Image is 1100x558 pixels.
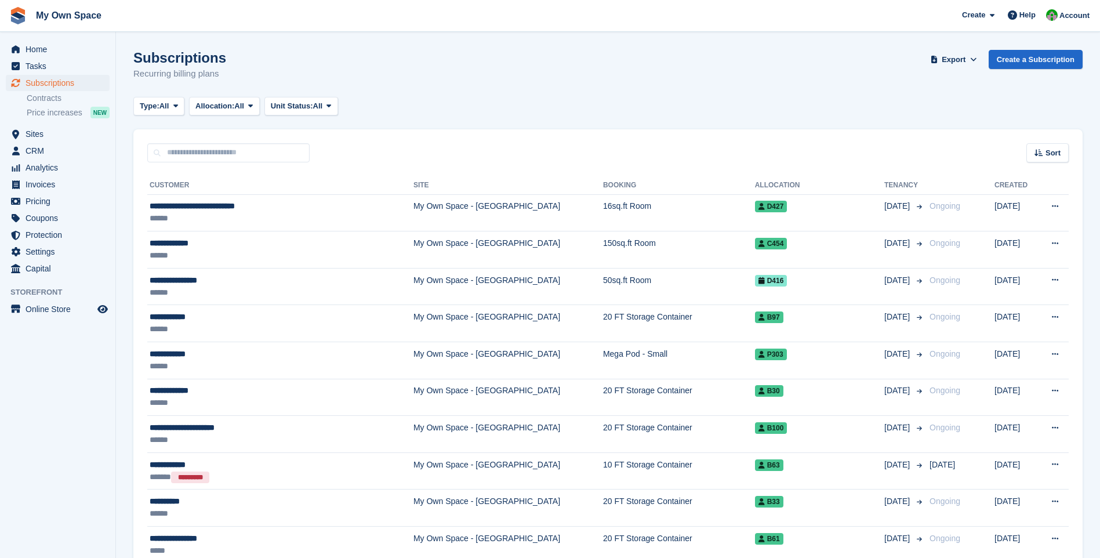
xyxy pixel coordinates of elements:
[147,176,413,195] th: Customer
[90,107,110,118] div: NEW
[755,349,787,360] span: P303
[133,50,226,66] h1: Subscriptions
[603,416,755,453] td: 20 FT Storage Container
[26,193,95,209] span: Pricing
[994,194,1037,231] td: [DATE]
[264,97,338,116] button: Unit Status: All
[413,416,603,453] td: My Own Space - [GEOGRAPHIC_DATA]
[189,97,260,116] button: Allocation: All
[1019,9,1036,21] span: Help
[6,227,110,243] a: menu
[413,305,603,342] td: My Own Space - [GEOGRAPHIC_DATA]
[884,532,912,545] span: [DATE]
[930,386,960,395] span: Ongoing
[26,75,95,91] span: Subscriptions
[1045,147,1061,159] span: Sort
[26,176,95,193] span: Invoices
[1059,10,1090,21] span: Account
[6,193,110,209] a: menu
[994,268,1037,305] td: [DATE]
[413,268,603,305] td: My Own Space - [GEOGRAPHIC_DATA]
[994,416,1037,453] td: [DATE]
[27,106,110,119] a: Price increases NEW
[603,342,755,379] td: Mega Pod - Small
[26,244,95,260] span: Settings
[27,107,82,118] span: Price increases
[884,200,912,212] span: [DATE]
[6,260,110,277] a: menu
[133,97,184,116] button: Type: All
[994,305,1037,342] td: [DATE]
[6,301,110,317] a: menu
[603,176,755,195] th: Booking
[26,160,95,176] span: Analytics
[6,244,110,260] a: menu
[755,201,787,212] span: D427
[133,67,226,81] p: Recurring billing plans
[755,275,787,287] span: D416
[10,287,115,298] span: Storefront
[994,379,1037,416] td: [DATE]
[994,342,1037,379] td: [DATE]
[884,459,912,471] span: [DATE]
[755,459,783,471] span: B63
[6,210,110,226] a: menu
[413,379,603,416] td: My Own Space - [GEOGRAPHIC_DATA]
[413,231,603,269] td: My Own Space - [GEOGRAPHIC_DATA]
[994,452,1037,490] td: [DATE]
[413,342,603,379] td: My Own Space - [GEOGRAPHIC_DATA]
[6,176,110,193] a: menu
[96,302,110,316] a: Preview store
[930,349,960,358] span: Ongoing
[6,75,110,91] a: menu
[884,385,912,397] span: [DATE]
[195,100,234,112] span: Allocation:
[755,385,783,397] span: B30
[884,422,912,434] span: [DATE]
[26,126,95,142] span: Sites
[603,305,755,342] td: 20 FT Storage Container
[140,100,159,112] span: Type:
[884,237,912,249] span: [DATE]
[884,495,912,508] span: [DATE]
[930,312,960,321] span: Ongoing
[755,311,783,323] span: B97
[159,100,169,112] span: All
[6,41,110,57] a: menu
[884,274,912,287] span: [DATE]
[994,490,1037,527] td: [DATE]
[755,496,783,508] span: B33
[930,276,960,285] span: Ongoing
[755,238,787,249] span: C454
[930,497,960,506] span: Ongoing
[755,176,884,195] th: Allocation
[928,50,979,69] button: Export
[6,126,110,142] a: menu
[313,100,323,112] span: All
[755,422,787,434] span: B100
[930,238,960,248] span: Ongoing
[930,423,960,432] span: Ongoing
[6,143,110,159] a: menu
[884,176,925,195] th: Tenancy
[962,9,985,21] span: Create
[603,379,755,416] td: 20 FT Storage Container
[26,227,95,243] span: Protection
[26,41,95,57] span: Home
[994,231,1037,269] td: [DATE]
[884,348,912,360] span: [DATE]
[27,93,110,104] a: Contracts
[26,260,95,277] span: Capital
[31,6,106,25] a: My Own Space
[755,533,783,545] span: B61
[603,452,755,490] td: 10 FT Storage Container
[413,490,603,527] td: My Own Space - [GEOGRAPHIC_DATA]
[930,460,955,469] span: [DATE]
[26,301,95,317] span: Online Store
[413,194,603,231] td: My Own Space - [GEOGRAPHIC_DATA]
[413,452,603,490] td: My Own Space - [GEOGRAPHIC_DATA]
[603,268,755,305] td: 50sq.ft Room
[930,201,960,211] span: Ongoing
[884,311,912,323] span: [DATE]
[942,54,965,66] span: Export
